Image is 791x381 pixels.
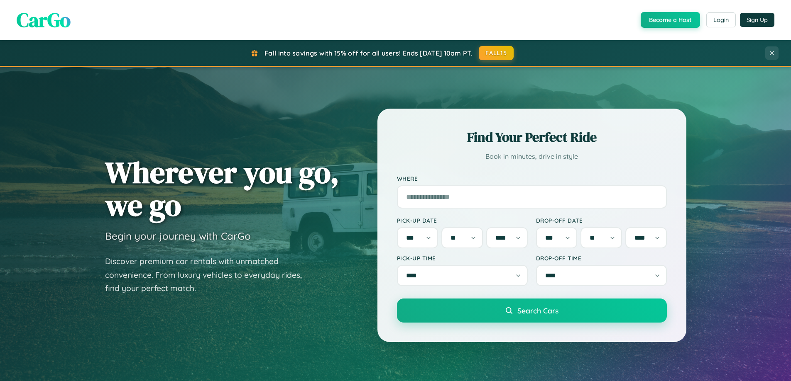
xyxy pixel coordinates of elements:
button: Sign Up [740,13,774,27]
span: Fall into savings with 15% off for all users! Ends [DATE] 10am PT. [264,49,473,57]
label: Drop-off Date [536,217,667,224]
h2: Find Your Perfect Ride [397,128,667,146]
button: Search Cars [397,298,667,323]
h1: Wherever you go, we go [105,156,339,221]
button: FALL15 [479,46,514,60]
label: Where [397,175,667,182]
label: Pick-up Time [397,255,528,262]
h3: Begin your journey with CarGo [105,230,251,242]
label: Pick-up Date [397,217,528,224]
button: Login [706,12,736,27]
span: Search Cars [517,306,558,315]
span: CarGo [17,6,71,34]
p: Discover premium car rentals with unmatched convenience. From luxury vehicles to everyday rides, ... [105,255,313,295]
button: Become a Host [641,12,700,28]
label: Drop-off Time [536,255,667,262]
p: Book in minutes, drive in style [397,150,667,163]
